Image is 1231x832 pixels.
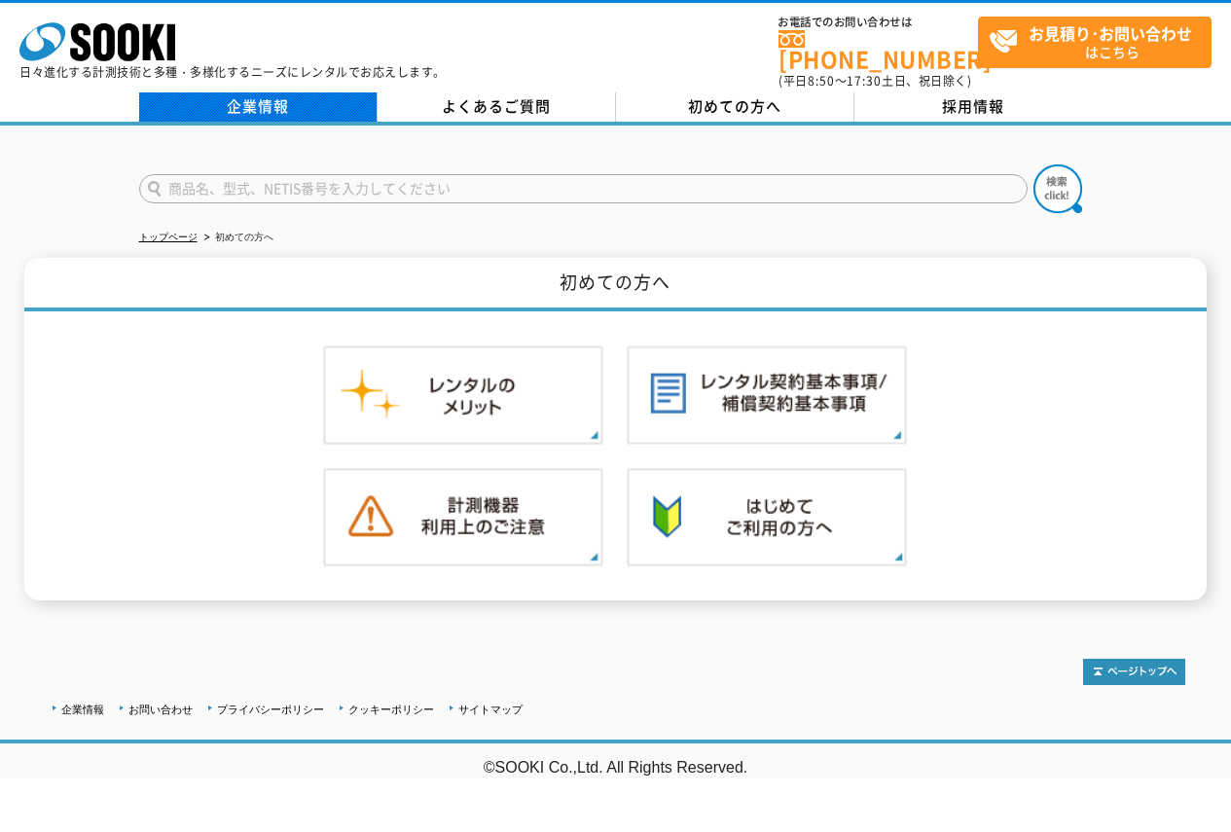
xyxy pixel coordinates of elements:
span: 初めての方へ [688,95,781,117]
img: 計測機器ご利用上のご注意 [323,468,603,567]
span: (平日 ～ 土日、祝日除く) [778,72,971,90]
a: 採用情報 [854,92,1093,122]
img: 初めての方へ [627,468,907,567]
a: プライバシーポリシー [217,704,324,715]
a: 初めての方へ [616,92,854,122]
img: レンタル契約基本事項／補償契約基本事項 [627,345,907,445]
a: 企業情報 [139,92,378,122]
img: レンタルのメリット [323,345,603,445]
a: 企業情報 [61,704,104,715]
span: 8:50 [808,72,835,90]
a: サイトマップ [458,704,523,715]
h1: 初めての方へ [24,258,1206,311]
img: トップページへ [1083,659,1185,685]
a: クッキーポリシー [348,704,434,715]
a: トップページ [139,232,198,242]
strong: お見積り･お問い合わせ [1029,21,1192,45]
span: 17:30 [847,72,882,90]
span: お電話でのお問い合わせは [778,17,978,28]
img: btn_search.png [1033,164,1082,213]
a: お見積り･お問い合わせはこちら [978,17,1212,68]
input: 商品名、型式、NETIS番号を入力してください [139,174,1028,203]
a: お問い合わせ [128,704,193,715]
a: [PHONE_NUMBER] [778,30,978,70]
a: よくあるご質問 [378,92,616,122]
li: 初めての方へ [200,228,273,248]
p: 日々進化する計測技術と多種・多様化するニーズにレンタルでお応えします。 [19,66,446,78]
span: はこちら [989,18,1211,66]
